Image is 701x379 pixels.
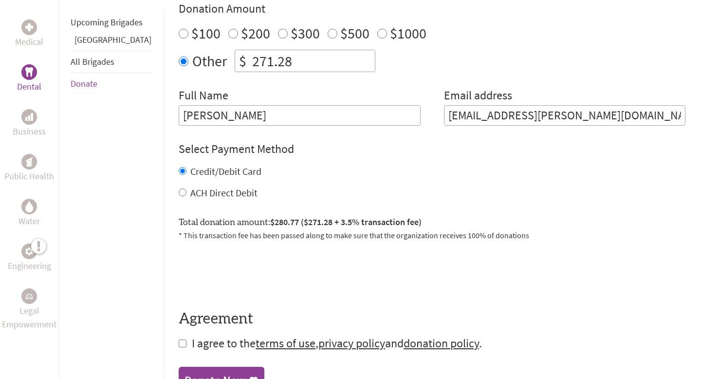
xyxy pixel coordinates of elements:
[390,24,426,42] label: $1000
[404,336,479,351] a: donation policy
[179,141,685,157] h4: Select Payment Method
[71,56,114,67] a: All Brigades
[21,109,37,125] div: Business
[21,199,37,214] div: Water
[25,113,33,121] img: Business
[179,88,228,105] label: Full Name
[190,165,261,177] label: Credit/Debit Card
[191,24,221,42] label: $100
[71,12,151,33] li: Upcoming Brigades
[4,170,54,183] p: Public Health
[25,157,33,167] img: Public Health
[21,288,37,304] div: Legal Empowerment
[25,293,33,299] img: Legal Empowerment
[270,216,422,227] span: $280.77 ($271.28 + 3.5% transaction fee)
[21,244,37,259] div: Engineering
[21,154,37,170] div: Public Health
[4,154,54,183] a: Public HealthPublic Health
[179,1,685,17] h4: Donation Amount
[71,17,143,28] a: Upcoming Brigades
[340,24,369,42] label: $500
[71,78,97,89] a: Donate
[15,19,43,49] a: MedicalMedical
[17,64,41,94] a: DentalDental
[444,105,686,126] input: Your Email
[18,199,40,228] a: WaterWater
[179,229,685,241] p: * This transaction fee has been passed along to make sure that the organization receives 100% of ...
[8,259,51,273] p: Engineering
[2,304,56,331] p: Legal Empowerment
[241,24,270,42] label: $200
[25,67,33,76] img: Dental
[17,80,41,94] p: Dental
[291,24,320,42] label: $300
[8,244,51,273] a: EngineeringEngineering
[190,187,258,199] label: ACH Direct Debit
[250,50,375,72] input: Enter Amount
[13,125,46,138] p: Business
[179,215,422,229] label: Total donation amount:
[179,105,421,126] input: Enter Full Name
[192,50,227,72] label: Other
[74,34,151,45] a: [GEOGRAPHIC_DATA]
[318,336,385,351] a: privacy policy
[25,23,33,31] img: Medical
[25,247,33,255] img: Engineering
[13,109,46,138] a: BusinessBusiness
[71,33,151,51] li: Panama
[25,201,33,212] img: Water
[256,336,315,351] a: terms of use
[15,35,43,49] p: Medical
[21,19,37,35] div: Medical
[18,214,40,228] p: Water
[179,253,327,291] iframe: reCAPTCHA
[71,73,151,95] li: Donate
[444,88,512,105] label: Email address
[179,310,685,328] h4: Agreement
[2,288,56,331] a: Legal EmpowermentLegal Empowerment
[192,336,482,351] span: I agree to the , and .
[21,64,37,80] div: Dental
[235,50,250,72] div: $
[71,51,151,73] li: All Brigades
